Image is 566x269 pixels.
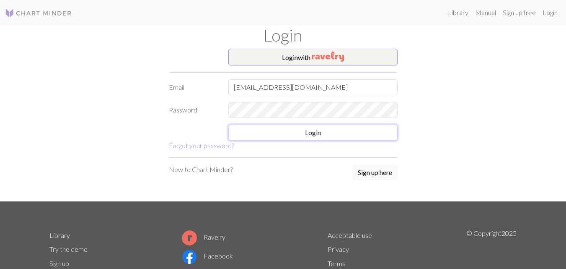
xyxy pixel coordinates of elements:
a: Acceptable use [328,231,372,239]
a: Sign up free [499,4,539,21]
p: New to Chart Minder? [169,165,233,175]
img: Facebook logo [182,249,197,264]
button: Login [228,125,398,141]
label: Password [164,102,224,118]
img: Ravelry [312,52,344,62]
a: Terms [328,259,345,267]
a: Library [445,4,472,21]
img: Ravelry logo [182,230,197,245]
a: Try the demo [49,245,88,253]
label: Email [164,79,224,95]
a: Forgot your password? [169,141,234,149]
button: Loginwith [228,49,398,65]
a: Ravelry [182,233,225,241]
a: Privacy [328,245,349,253]
a: Facebook [182,252,233,260]
a: Sign up [49,259,69,267]
button: Sign up here [352,165,398,180]
a: Login [539,4,561,21]
a: Library [49,231,70,239]
a: Sign up here [352,165,398,181]
img: Logo [5,8,72,18]
h1: Login [44,25,522,45]
a: Manual [472,4,499,21]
